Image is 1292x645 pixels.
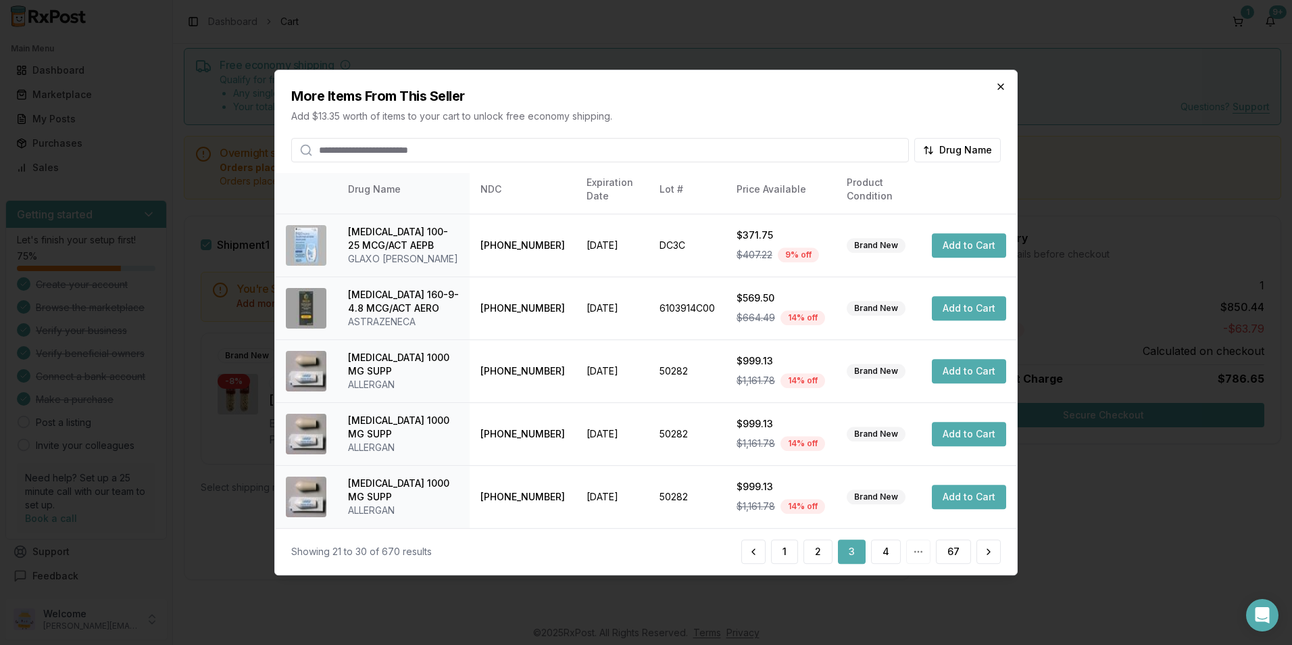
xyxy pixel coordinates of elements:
td: 50282 [649,465,726,528]
p: Add $13.35 worth of items to your cart to unlock free economy shipping. [291,110,1001,123]
div: $371.75 [737,229,825,242]
div: [MEDICAL_DATA] 160-9-4.8 MCG/ACT AERO [348,288,459,315]
div: $569.50 [737,291,825,305]
td: [DATE] [576,214,649,277]
div: $999.13 [737,480,825,494]
div: 14 % off [780,310,825,325]
th: NDC [470,173,576,206]
td: 50282 [649,402,726,465]
div: Showing 21 to 30 of 670 results [291,545,432,558]
div: [MEDICAL_DATA] 1000 MG SUPP [348,351,459,378]
th: Expiration Date [576,173,649,206]
th: Product Condition [836,173,921,206]
div: 14 % off [780,499,825,514]
td: DC3C [649,214,726,277]
h2: More Items From This Seller [291,87,1001,105]
button: Add to Cart [932,359,1006,383]
div: ASTRAZENECA [348,315,459,329]
img: Breztri Aerosphere 160-9-4.8 MCG/ACT AERO [286,288,326,329]
button: Add to Cart [932,422,1006,446]
span: $664.49 [737,311,775,325]
td: [PHONE_NUMBER] [470,339,576,402]
button: Add to Cart [932,296,1006,320]
span: $407.22 [737,248,772,262]
img: Canasa 1000 MG SUPP [286,351,326,391]
div: Brand New [847,489,905,504]
button: Add to Cart [932,233,1006,258]
span: Drug Name [939,143,992,157]
div: 14 % off [780,373,825,388]
span: $1,161.78 [737,437,775,450]
div: Brand New [847,427,905,441]
span: $1,161.78 [737,500,775,513]
th: Price Available [726,173,836,206]
div: [MEDICAL_DATA] 100-25 MCG/ACT AEPB [348,225,459,252]
td: [DATE] [576,402,649,465]
img: Breo Ellipta 100-25 MCG/ACT AEPB [286,225,326,266]
td: 50282 [649,339,726,402]
div: 9 % off [778,247,819,262]
span: $1,161.78 [737,374,775,387]
img: Canasa 1000 MG SUPP [286,414,326,454]
button: 4 [871,540,901,564]
button: 2 [803,540,833,564]
div: $999.13 [737,417,825,431]
th: Drug Name [337,173,470,206]
div: [MEDICAL_DATA] 1000 MG SUPP [348,414,459,441]
td: [DATE] [576,339,649,402]
img: Canasa 1000 MG SUPP [286,477,326,517]
td: [DATE] [576,277,649,339]
div: $999.13 [737,354,825,368]
td: [PHONE_NUMBER] [470,402,576,465]
button: Add to Cart [932,485,1006,509]
div: 14 % off [780,436,825,451]
div: GLAXO [PERSON_NAME] [348,252,459,266]
button: 67 [936,540,971,564]
div: ALLERGAN [348,378,459,391]
div: Brand New [847,238,905,253]
button: 1 [771,540,798,564]
div: ALLERGAN [348,441,459,454]
button: Drug Name [914,138,1001,162]
td: [PHONE_NUMBER] [470,277,576,339]
td: [DATE] [576,465,649,528]
td: [PHONE_NUMBER] [470,214,576,277]
td: 6103914C00 [649,277,726,339]
td: [PHONE_NUMBER] [470,465,576,528]
div: ALLERGAN [348,504,459,517]
div: Brand New [847,301,905,316]
div: [MEDICAL_DATA] 1000 MG SUPP [348,477,459,504]
div: Brand New [847,364,905,379]
th: Lot # [649,173,726,206]
button: 3 [838,540,866,564]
